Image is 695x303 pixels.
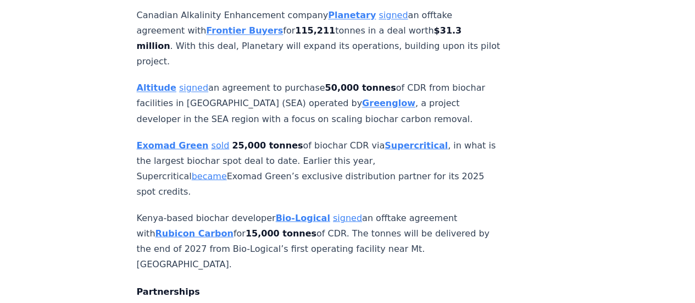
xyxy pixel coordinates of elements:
[328,10,376,20] a: Planetary
[137,80,501,126] p: an agreement to purchase of CDR from biochar facilities in [GEOGRAPHIC_DATA] (SEA) operated by , ...
[179,82,208,93] a: signed
[385,140,448,150] a: Supercritical
[246,228,316,238] strong: 15,000 tonnes
[137,210,501,272] p: Kenya-based biochar developer an offtake agreement with for of CDR. The tonnes will be delivered ...
[206,25,283,36] a: Frontier Buyers
[232,140,303,150] strong: 25,000 tonnes
[333,212,362,223] a: signed
[137,140,209,150] a: Exomad Green
[137,137,501,199] p: of biochar CDR via , in what is the largest biochar spot deal to date. Earlier this year, Supercr...
[192,170,227,181] a: became
[276,212,330,223] a: Bio-Logical
[211,140,229,150] a: sold
[137,286,200,296] strong: Partnerships
[325,82,396,93] strong: 50,000 tonnes
[137,8,501,69] p: Canadian Alkalinity Enhancement company an offtake agreement with for tonnes in a deal worth . Wi...
[295,25,335,36] strong: 115,211
[137,82,176,93] a: Altitude
[379,10,408,20] a: signed
[155,228,233,238] a: Rubicon Carbon
[362,98,415,108] a: Greenglow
